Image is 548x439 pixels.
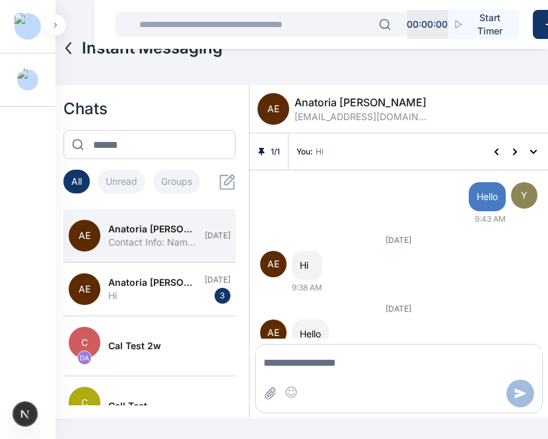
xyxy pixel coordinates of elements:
[508,145,522,158] button: Next pinned message
[471,11,508,38] span: Start Timer
[63,209,235,263] button: AEAnatoria [PERSON_NAME]Contact Info: Name: [PERSON_NAME] Email: [EMAIL_ADDRESS][DOMAIN_NAME][DATE]
[69,220,100,252] span: AE
[448,10,519,39] button: Start Timer
[69,387,100,419] span: C
[98,170,145,193] button: Unread
[263,386,277,402] button: Attach file
[63,376,235,436] button: CDAcall test
[69,327,100,358] span: C
[292,283,322,293] span: 9:38 AM
[256,350,542,376] textarea: Message input
[475,214,506,224] span: 9:43 AM
[300,327,321,341] span: Hello
[78,351,91,364] span: DA
[296,147,313,157] span: You :
[15,13,41,40] img: Logo
[260,251,287,277] span: AE
[316,147,324,157] span: Hi
[69,273,100,305] span: AE
[11,16,45,37] button: Logo
[511,182,537,209] span: Y
[477,190,498,203] span: Hello
[386,304,411,314] span: [DATE]
[108,399,147,413] span: call test
[205,230,230,241] span: [DATE]
[108,289,196,302] div: Hi
[294,94,427,110] span: Anatoria [PERSON_NAME]
[257,93,289,125] span: AE
[17,69,38,90] button: Profile
[108,222,196,236] span: Anatoria [PERSON_NAME]
[153,170,200,193] button: Groups
[407,18,448,31] p: 00 : 00 : 00
[205,275,230,285] span: [DATE]
[300,259,314,272] span: Hi
[271,147,280,157] span: 1 / 1
[386,235,411,245] span: [DATE]
[260,320,287,346] span: AE
[294,110,427,123] span: [EMAIL_ADDRESS][DOMAIN_NAME]
[82,38,223,59] span: Instant Messaging
[215,288,230,304] span: 3
[506,380,534,407] button: Send message
[108,236,196,249] div: Contact Info: Name: [PERSON_NAME] Email: [EMAIL_ADDRESS][DOMAIN_NAME]
[527,145,540,158] button: Show all pinned messages
[63,98,235,119] h2: Chats
[17,68,38,92] img: Profile
[285,386,298,399] button: Insert emoji
[63,316,235,376] button: CDAcal test 2w
[108,339,161,353] span: cal test 2w
[490,145,503,158] button: Previous pinned message
[108,276,196,289] span: Anatoria [PERSON_NAME]
[63,170,90,193] button: All
[63,263,235,316] button: AEAnatoria [PERSON_NAME]Hi[DATE]3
